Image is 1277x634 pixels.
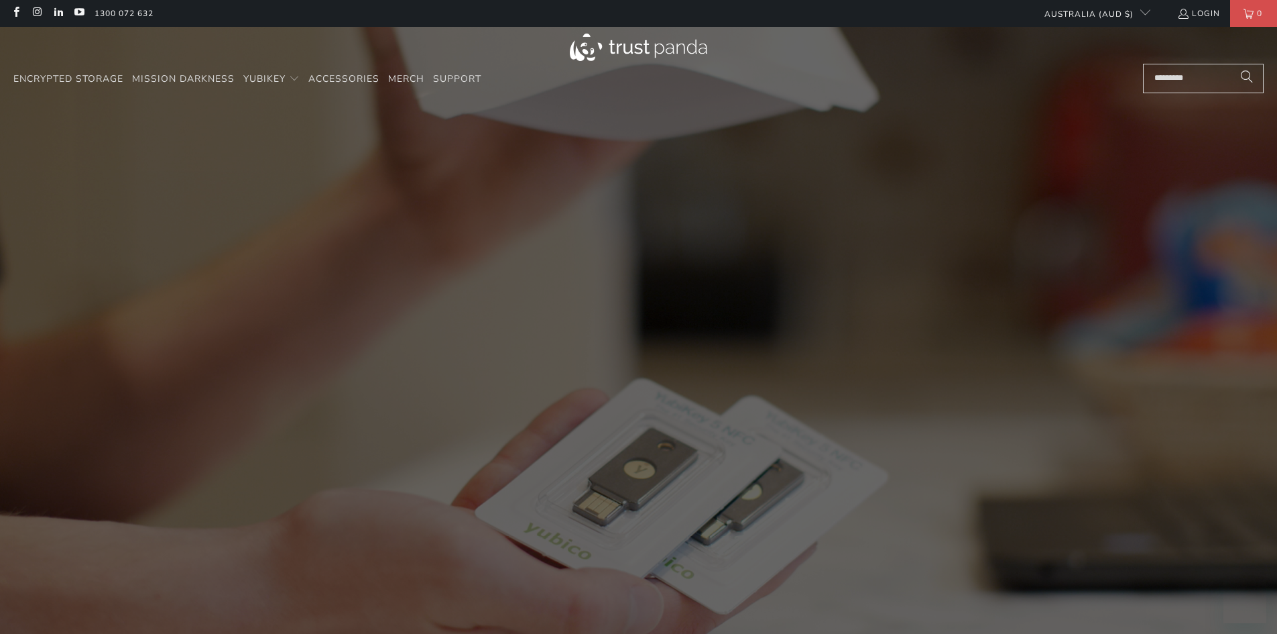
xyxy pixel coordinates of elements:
[73,8,84,19] a: Trust Panda Australia on YouTube
[433,64,481,95] a: Support
[13,72,123,85] span: Encrypted Storage
[1230,64,1264,93] button: Search
[13,64,481,95] nav: Translation missing: en.navigation.header.main_nav
[95,6,154,21] a: 1300 072 632
[132,64,235,95] a: Mission Darkness
[243,64,300,95] summary: YubiKey
[243,72,286,85] span: YubiKey
[31,8,42,19] a: Trust Panda Australia on Instagram
[10,8,21,19] a: Trust Panda Australia on Facebook
[52,8,64,19] a: Trust Panda Australia on LinkedIn
[1223,580,1266,623] iframe: Button to launch messaging window
[13,64,123,95] a: Encrypted Storage
[388,64,424,95] a: Merch
[388,72,424,85] span: Merch
[132,72,235,85] span: Mission Darkness
[433,72,481,85] span: Support
[308,64,379,95] a: Accessories
[308,72,379,85] span: Accessories
[1143,64,1264,93] input: Search...
[570,34,707,61] img: Trust Panda Australia
[1177,6,1220,21] a: Login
